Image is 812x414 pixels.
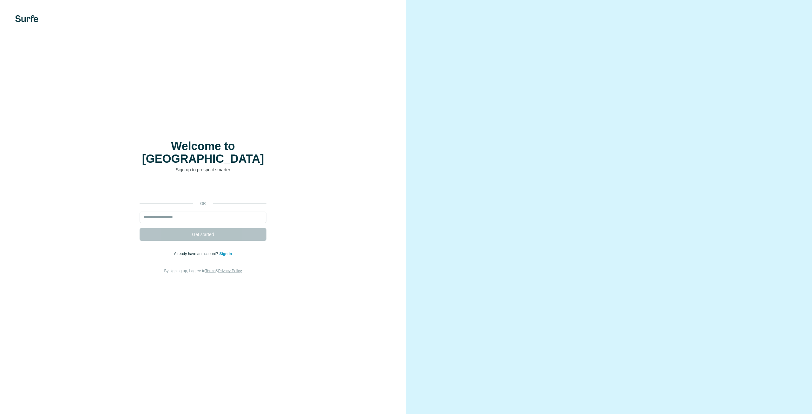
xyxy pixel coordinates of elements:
[193,201,213,207] p: or
[136,182,270,196] iframe: Sign in with Google Button
[205,269,216,273] a: Terms
[219,252,232,256] a: Sign in
[15,15,38,22] img: Surfe's logo
[218,269,242,273] a: Privacy Policy
[174,252,219,256] span: Already have an account?
[164,269,242,273] span: By signing up, I agree to &
[140,167,266,173] p: Sign up to prospect smarter
[140,140,266,165] h1: Welcome to [GEOGRAPHIC_DATA]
